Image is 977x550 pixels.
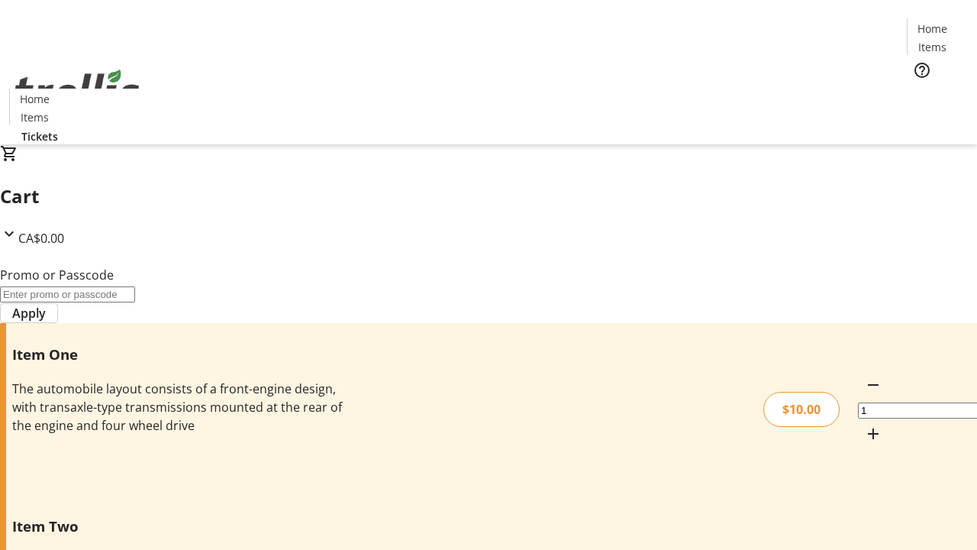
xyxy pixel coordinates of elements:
[10,109,59,125] a: Items
[21,109,49,125] span: Items
[763,392,840,427] div: $10.00
[918,39,946,55] span: Items
[18,230,64,247] span: CA$0.00
[9,128,70,144] a: Tickets
[9,53,145,129] img: Orient E2E Organization wBa3285Z0h's Logo
[907,55,937,86] button: Help
[12,380,346,435] div: The automobile layout consists of a front-engine design, with transaxle-type transmissions mounte...
[907,89,968,105] a: Tickets
[12,516,346,537] h3: Item Two
[919,89,956,105] span: Tickets
[908,39,956,55] a: Items
[908,21,956,37] a: Home
[20,91,50,107] span: Home
[21,128,58,144] span: Tickets
[12,304,46,322] span: Apply
[10,91,59,107] a: Home
[858,419,888,449] button: Increment by one
[12,344,346,365] h3: Item One
[858,370,888,400] button: Decrement by one
[917,21,947,37] span: Home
